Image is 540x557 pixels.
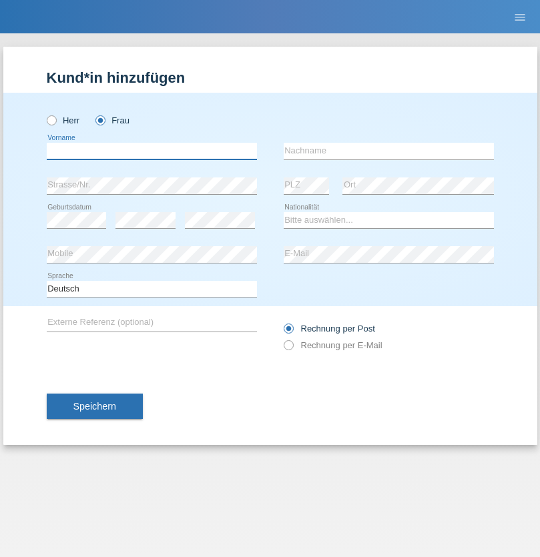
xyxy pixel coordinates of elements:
h1: Kund*in hinzufügen [47,69,494,86]
input: Rechnung per E-Mail [284,340,292,357]
input: Rechnung per Post [284,324,292,340]
a: menu [507,13,533,21]
span: Speichern [73,401,116,412]
button: Speichern [47,394,143,419]
label: Frau [95,115,129,125]
label: Rechnung per E-Mail [284,340,382,350]
label: Herr [47,115,80,125]
input: Herr [47,115,55,124]
label: Rechnung per Post [284,324,375,334]
input: Frau [95,115,104,124]
i: menu [513,11,527,24]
